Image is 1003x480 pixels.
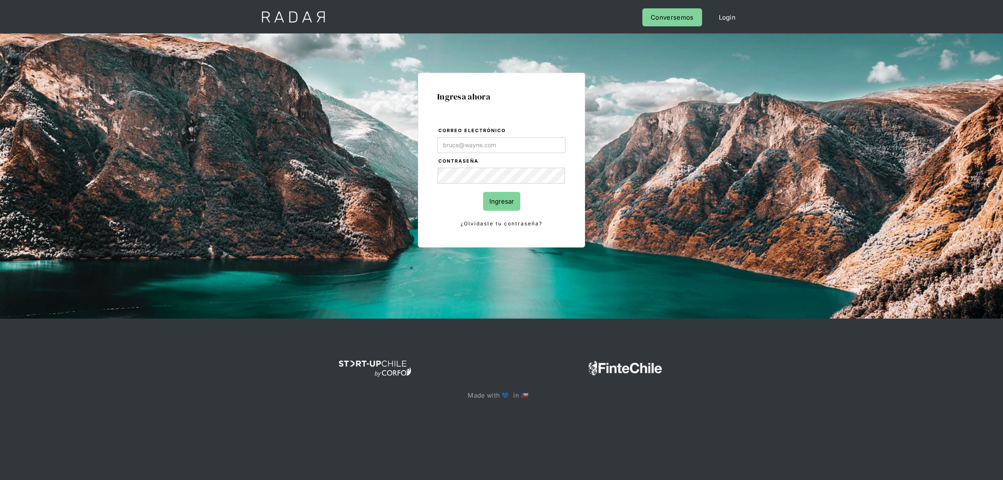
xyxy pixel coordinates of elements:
a: Login [710,8,744,26]
a: ¿Olvidaste tu contraseña? [438,219,565,228]
p: Made with 💙 in 🇨🇱 [468,390,535,401]
input: bruce@wayne.com [438,137,565,153]
input: Ingresar [483,192,520,211]
a: Conversemos [642,8,702,26]
label: Correo electrónico [438,127,565,135]
h1: Ingresa ahora [437,92,566,101]
label: Contraseña [438,157,565,166]
form: Login Form [437,126,566,228]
